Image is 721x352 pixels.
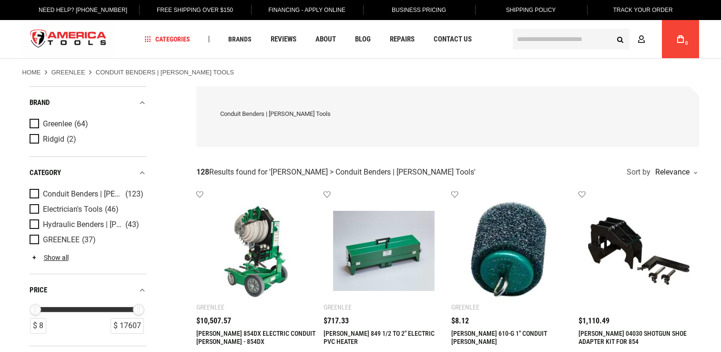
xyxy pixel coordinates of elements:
div: Conduit Benders | [PERSON_NAME] Tools [220,110,675,118]
span: $1,110.49 [579,317,609,325]
a: 0 [671,20,690,58]
a: [PERSON_NAME] 854DX ELECTRIC CONDUIT [PERSON_NAME] - 854DX [196,330,315,345]
button: Search [611,30,630,48]
span: About [315,36,336,43]
div: Greenlee [451,303,479,311]
a: Reviews [266,33,301,46]
a: Show all [30,254,69,261]
a: Conduit Benders | [PERSON_NAME] Tools (123) [30,189,144,199]
div: category [30,166,146,179]
a: Home [22,68,41,77]
div: Results found for ' ' [196,167,476,177]
a: store logo [22,21,115,57]
img: GREENLEE 04030 SHOTGUN SHOE ADAPTER KIT FOR 854 [588,200,690,302]
img: GREENLEE 610-G 1 [461,200,562,302]
div: Greenlee [196,303,224,311]
div: Greenlee [324,303,352,311]
a: Categories [140,33,194,46]
a: Contact Us [429,33,476,46]
span: Electrician's Tools [43,205,102,214]
div: Product Filters [30,86,146,346]
div: Brand [30,96,146,109]
a: Greenlee (64) [30,119,144,129]
span: Sort by [627,168,650,176]
span: Shipping Policy [506,7,556,13]
span: Reviews [271,36,296,43]
a: Blog [351,33,375,46]
span: Brands [228,36,252,42]
a: Ridgid (2) [30,134,144,145]
span: 0 [685,41,688,46]
a: [PERSON_NAME] 610-G 1" CONDUIT [PERSON_NAME] [451,330,547,345]
span: Ridgid [43,135,64,144]
a: GREENLEE (37) [30,235,144,245]
div: price [30,284,146,297]
img: America Tools [22,21,115,57]
span: [PERSON_NAME] > Conduit Benders | [PERSON_NAME] Tools [271,167,474,176]
span: (123) [125,190,143,198]
div: Relevance [653,168,697,176]
span: (37) [82,236,96,244]
span: (64) [74,120,88,128]
strong: Conduit Benders | [PERSON_NAME] Tools [96,69,234,76]
span: Contact Us [434,36,472,43]
a: Hydraulic Benders | [PERSON_NAME] Tools (43) [30,219,144,230]
a: [PERSON_NAME] 04030 SHOTGUN SHOE ADAPTER KIT FOR 854 [579,330,687,345]
div: $ 8 [30,318,46,334]
a: About [311,33,340,46]
div: $ 17607 [111,318,144,334]
span: GREENLEE [43,236,80,244]
a: Electrician's Tools (46) [30,204,144,215]
img: GREENLEE 854DX ELECTRIC CONDUIT BENDER - 854DX [206,200,307,302]
span: (2) [67,135,76,144]
img: GREENLEE 849 1/2 TO 2 [333,200,435,302]
span: Conduit Benders | [PERSON_NAME] Tools [43,190,123,198]
a: GREENLEE [51,68,85,77]
a: [PERSON_NAME] 849 1/2 TO 2" ELECTRIC PVC HEATER [324,330,435,345]
span: Categories [144,36,190,42]
span: Greenlee [43,120,72,128]
span: $717.33 [324,317,349,325]
span: Blog [355,36,371,43]
span: (46) [105,206,119,214]
span: Hydraulic Benders | [PERSON_NAME] Tools [43,220,123,229]
span: Repairs [390,36,415,43]
span: (43) [125,221,139,229]
a: Repairs [386,33,419,46]
a: Brands [224,33,256,46]
span: $8.12 [451,317,469,325]
span: $10,507.57 [196,317,231,325]
strong: 128 [196,167,209,176]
